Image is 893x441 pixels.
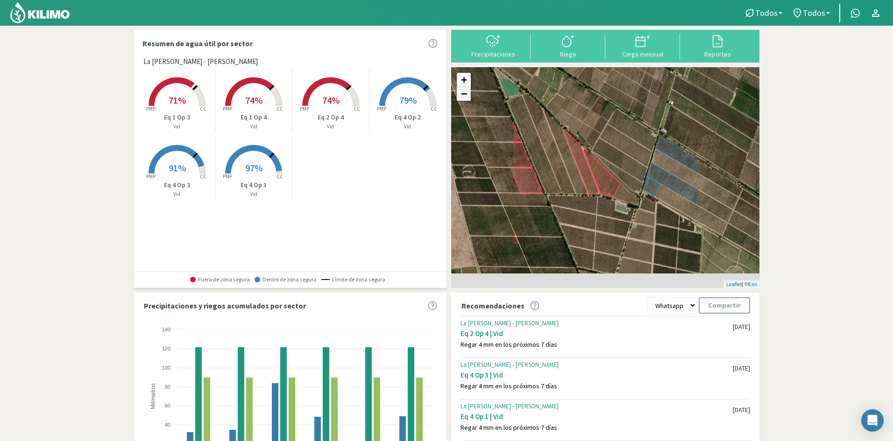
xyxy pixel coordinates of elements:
[733,323,750,331] div: [DATE]
[861,409,884,432] div: Open Intercom Messenger
[748,281,757,287] a: Esri
[461,403,733,410] div: La [PERSON_NAME] - [PERSON_NAME]
[605,33,680,58] button: Carga mensual
[724,280,759,288] div: | ©
[726,281,742,287] a: Leaflet
[321,276,385,283] span: Límite de zona segura
[680,33,755,58] button: Reportes
[216,180,292,190] p: Eq 4 Op 1
[461,424,733,432] div: Regar 4 mm en los próximos 7 días
[461,412,733,421] div: Eq 4 Op 1 | Vid
[461,341,733,349] div: Regar 4 mm en los próximos 7 días
[139,123,215,131] p: Vid
[162,365,170,371] text: 100
[200,173,206,180] tspan: CC
[456,33,531,58] button: Precipitaciones
[190,276,250,283] span: Fuera de zona segura
[146,105,156,112] tspan: PMP
[461,361,733,369] div: La [PERSON_NAME] - [PERSON_NAME]
[683,51,752,57] div: Reportes
[169,94,186,106] span: 71%
[461,320,733,327] div: La [PERSON_NAME] - [PERSON_NAME]
[245,94,262,106] span: 74%
[803,8,825,18] span: Todos
[169,162,186,174] span: 91%
[223,105,232,112] tspan: PMP
[277,173,283,180] tspan: CC
[150,384,156,409] text: Milímetros
[461,382,733,390] div: Regar 4 mm en los próximos 7 días
[459,51,528,57] div: Precipitaciones
[165,384,170,390] text: 80
[143,56,258,67] span: La [PERSON_NAME] - [PERSON_NAME]
[755,8,778,18] span: Todos
[216,123,292,131] p: Vid
[277,105,283,112] tspan: CC
[162,346,170,351] text: 120
[457,87,471,101] a: Zoom out
[461,371,733,379] div: Eq 4 Op 3 | Vid
[322,94,340,106] span: 74%
[162,327,170,332] text: 140
[733,364,750,372] div: [DATE]
[216,112,292,122] p: Eq 1 Op 4
[369,112,446,122] p: Eq 4 Op 2
[144,300,306,311] p: Precipitaciones y riegos acumulados por sector
[142,38,253,49] p: Resumen de agua útil por sector
[200,105,206,112] tspan: CC
[292,123,369,131] p: Vid
[733,406,750,414] div: [DATE]
[139,180,215,190] p: Eq 4 Op 3
[533,51,602,57] div: Riego
[457,73,471,87] a: Zoom in
[165,422,170,427] text: 40
[223,173,232,180] tspan: PMP
[216,190,292,198] p: Vid
[608,51,677,57] div: Carga mensual
[300,105,309,112] tspan: PMP
[165,403,170,408] text: 60
[461,300,524,311] p: Recomendaciones
[292,112,369,122] p: Eq 2 Op 4
[146,173,156,180] tspan: PMP
[431,105,437,112] tspan: CC
[139,190,215,198] p: Vid
[369,123,446,131] p: Vid
[377,105,386,112] tspan: PMP
[245,162,262,174] span: 97%
[354,105,360,112] tspan: CC
[255,276,317,283] span: Dentro de zona segura
[399,94,417,106] span: 79%
[531,33,605,58] button: Riego
[139,112,215,122] p: Eq 1 Op 3
[9,1,71,24] img: Kilimo
[461,329,733,338] div: Eq 2 Op 4 | Vid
